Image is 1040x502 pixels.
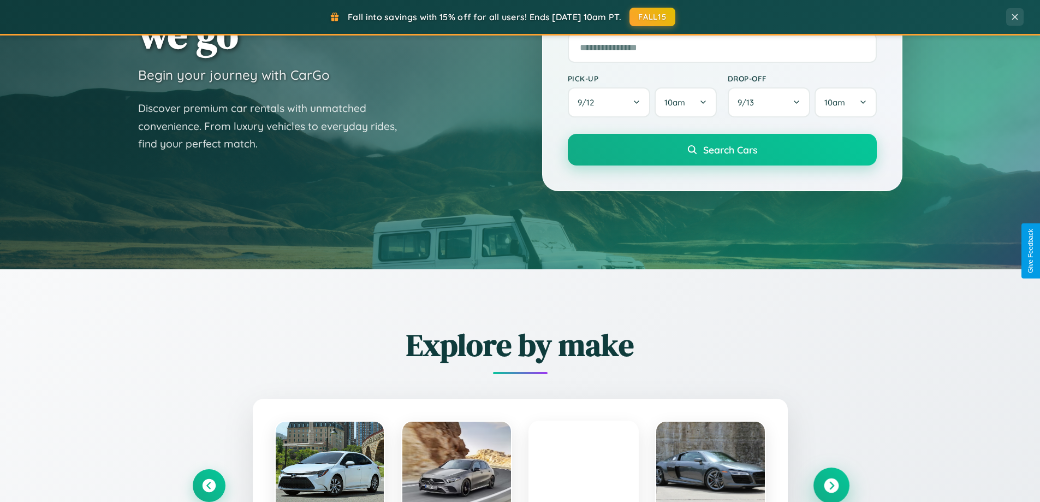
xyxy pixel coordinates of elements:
[655,87,716,117] button: 10am
[568,134,877,166] button: Search Cars
[138,99,411,153] p: Discover premium car rentals with unmatched convenience. From luxury vehicles to everyday rides, ...
[568,87,651,117] button: 9/12
[728,74,877,83] label: Drop-off
[664,97,685,108] span: 10am
[193,324,848,366] h2: Explore by make
[138,67,330,83] h3: Begin your journey with CarGo
[1027,229,1035,273] div: Give Feedback
[728,87,811,117] button: 9/13
[815,87,876,117] button: 10am
[824,97,845,108] span: 10am
[629,8,675,26] button: FALL15
[738,97,759,108] span: 9 / 13
[703,144,757,156] span: Search Cars
[568,74,717,83] label: Pick-up
[348,11,621,22] span: Fall into savings with 15% off for all users! Ends [DATE] 10am PT.
[578,97,599,108] span: 9 / 12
